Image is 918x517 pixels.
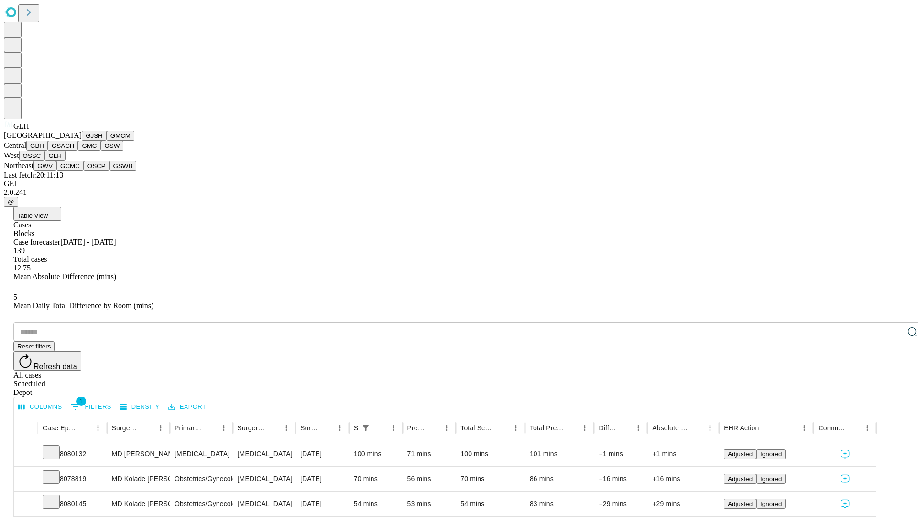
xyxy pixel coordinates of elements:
[530,492,590,516] div: 83 mins
[599,442,643,466] div: +1 mins
[19,151,45,161] button: OSSC
[19,471,33,488] button: Expand
[359,421,372,435] div: 1 active filter
[48,141,78,151] button: GSACH
[112,424,140,432] div: Surgeon Name
[4,180,914,188] div: GEI
[141,421,154,435] button: Sort
[320,421,333,435] button: Sort
[333,421,347,435] button: Menu
[599,467,643,491] div: +16 mins
[652,442,714,466] div: +1 mins
[91,421,105,435] button: Menu
[724,424,759,432] div: EHR Action
[118,400,162,415] button: Density
[760,421,773,435] button: Sort
[354,492,398,516] div: 54 mins
[56,161,84,171] button: GCMC
[13,255,47,263] span: Total cases
[4,131,82,139] span: [GEOGRAPHIC_DATA]
[112,492,165,516] div: MD Kolade [PERSON_NAME] Md
[266,421,280,435] button: Sort
[460,442,520,466] div: 100 mins
[4,197,18,207] button: @
[19,446,33,463] button: Expand
[13,341,55,351] button: Reset filters
[13,351,81,371] button: Refresh data
[818,424,846,432] div: Comments
[760,500,782,507] span: Ignored
[154,421,167,435] button: Menu
[618,421,632,435] button: Sort
[460,424,495,432] div: Total Scheduled Duration
[460,467,520,491] div: 70 mins
[4,161,33,169] span: Northeast
[530,424,564,432] div: Total Predicted Duration
[33,161,56,171] button: GWV
[724,474,756,484] button: Adjusted
[407,442,451,466] div: 71 mins
[238,442,291,466] div: [MEDICAL_DATA]
[204,421,217,435] button: Sort
[76,396,86,406] span: 1
[652,492,714,516] div: +29 mins
[724,499,756,509] button: Adjusted
[175,424,202,432] div: Primary Service
[354,467,398,491] div: 70 mins
[300,442,344,466] div: [DATE]
[13,238,60,246] span: Case forecaster
[861,421,874,435] button: Menu
[175,442,228,466] div: [MEDICAL_DATA]
[13,207,61,221] button: Table View
[26,141,48,151] button: GBH
[565,421,578,435] button: Sort
[756,499,786,509] button: Ignored
[798,421,811,435] button: Menu
[460,492,520,516] div: 54 mins
[703,421,717,435] button: Menu
[109,161,137,171] button: GSWB
[78,141,100,151] button: GMC
[359,421,372,435] button: Show filters
[43,424,77,432] div: Case Epic Id
[373,421,387,435] button: Sort
[728,475,753,483] span: Adjusted
[760,450,782,458] span: Ignored
[496,421,509,435] button: Sort
[599,492,643,516] div: +29 mins
[107,131,134,141] button: GMCM
[44,151,65,161] button: GLH
[84,161,109,171] button: OSCP
[16,400,65,415] button: Select columns
[530,467,590,491] div: 86 mins
[4,171,63,179] span: Last fetch: 20:11:13
[407,467,451,491] div: 56 mins
[217,421,230,435] button: Menu
[82,131,107,141] button: GJSH
[112,467,165,491] div: MD Kolade [PERSON_NAME] Md
[166,400,208,415] button: Export
[43,492,102,516] div: 8080145
[175,492,228,516] div: Obstetrics/Gynecology
[175,467,228,491] div: Obstetrics/Gynecology
[300,492,344,516] div: [DATE]
[13,247,25,255] span: 139
[387,421,400,435] button: Menu
[4,188,914,197] div: 2.0.241
[440,421,453,435] button: Menu
[13,122,29,130] span: GLH
[238,467,291,491] div: [MEDICAL_DATA] [MEDICAL_DATA] SIMPLE OR SINGLE
[280,421,293,435] button: Menu
[13,264,31,272] span: 12.75
[509,421,523,435] button: Menu
[300,467,344,491] div: [DATE]
[426,421,440,435] button: Sort
[652,467,714,491] div: +16 mins
[238,424,265,432] div: Surgery Name
[760,475,782,483] span: Ignored
[13,272,116,281] span: Mean Absolute Difference (mins)
[652,424,689,432] div: Absolute Difference
[354,424,358,432] div: Scheduled In Room Duration
[756,449,786,459] button: Ignored
[578,421,591,435] button: Menu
